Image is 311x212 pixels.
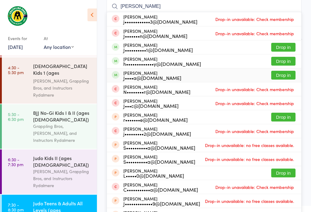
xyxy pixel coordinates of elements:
span: Drop-in unavailable: Check membership [214,15,296,24]
div: [PERSON_NAME] [123,43,193,52]
div: [PERSON_NAME] [123,112,188,122]
div: h•••••••••••••y@[DOMAIN_NAME] [123,61,201,66]
div: [PERSON_NAME] [123,140,195,150]
img: Grappling Bros Rydalmere [6,5,29,27]
div: J•••c@[DOMAIN_NAME] [123,103,179,108]
div: J•••••••n@[DOMAIN_NAME] [123,33,187,38]
div: [PERSON_NAME] [123,126,191,136]
span: Drop-in unavailable: no free classes available. [203,197,296,206]
div: C•••••••••••a@[DOMAIN_NAME] [123,187,198,192]
time: 6:30 - 7:30 pm [8,157,23,167]
button: Drop in [271,113,296,121]
div: j••••••••••••3@[DOMAIN_NAME] [123,19,197,24]
div: L•••••0@[DOMAIN_NAME] [123,173,184,178]
div: [PERSON_NAME] [123,29,187,38]
button: Drop in [271,169,296,177]
time: 7:30 - 8:30 pm [8,202,24,212]
div: BJJ No-Gi Kids I & II (ages [DEMOGRAPHIC_DATA]) [33,109,92,123]
div: At [44,33,74,43]
time: 5:30 - 6:30 pm [8,112,24,121]
div: S••••••••••a@[DOMAIN_NAME] [123,159,195,164]
div: J••••a@[DOMAIN_NAME] [123,75,181,80]
div: [PERSON_NAME] [123,84,190,94]
div: [PERSON_NAME], Grappling Bros, and Instructors Rydalmere [33,77,92,98]
div: J••••••••••1@[DOMAIN_NAME] [123,47,193,52]
span: Drop-in unavailable: Check membership [214,29,296,38]
div: [PERSON_NAME] [123,98,179,108]
span: Drop-in unavailable: Check membership [214,85,296,94]
div: Grappling Bros, [PERSON_NAME], and Instructors Rydalmere [33,123,92,144]
button: Drop in [271,71,296,80]
div: N••••••••r@[DOMAIN_NAME] [123,89,190,94]
div: J•••••••••••••9@[DOMAIN_NAME] [123,201,200,206]
div: S••••••••••a@[DOMAIN_NAME] [123,145,195,150]
div: [PERSON_NAME], Grappling Bros, and Instructors Rydalmere [33,168,92,189]
div: [PERSON_NAME] [123,168,184,178]
time: 4:30 - 5:30 pm [8,65,24,75]
div: Any location [44,43,74,50]
div: [DEMOGRAPHIC_DATA] Kids 1 (ages [DEMOGRAPHIC_DATA]) [33,63,92,77]
span: Drop-in unavailable: no free classes available. [203,155,296,164]
button: Drop in [271,57,296,66]
span: Drop-in unavailable: Check membership [214,99,296,108]
div: Judo Kids II (ages [DEMOGRAPHIC_DATA]) [33,155,92,168]
a: [DATE] [8,43,23,50]
div: [PERSON_NAME] [123,154,195,164]
div: [PERSON_NAME] [123,14,197,24]
div: [PERSON_NAME] [123,196,200,206]
span: Drop-in unavailable: no free classes available. [203,141,296,150]
div: [PERSON_NAME] [123,70,181,80]
a: 4:30 -5:30 pm[DEMOGRAPHIC_DATA] Kids 1 (ages [DEMOGRAPHIC_DATA])[PERSON_NAME], Grappling Bros, an... [2,57,97,104]
span: Drop-in unavailable: Check membership [214,183,296,192]
div: r•••••••e@[DOMAIN_NAME] [123,117,188,122]
a: 5:30 -6:30 pmBJJ No-Gi Kids I & II (ages [DEMOGRAPHIC_DATA])Grappling Bros, [PERSON_NAME], and In... [2,104,97,149]
span: Drop-in unavailable: Check membership [214,127,296,136]
div: [PERSON_NAME] [123,56,201,66]
button: Drop in [271,43,296,52]
a: 6:30 -7:30 pmJudo Kids II (ages [DEMOGRAPHIC_DATA])[PERSON_NAME], Grappling Bros, and Instructors... [2,149,97,194]
div: [PERSON_NAME] [123,182,198,192]
div: j•••••••••2@[DOMAIN_NAME] [123,131,191,136]
div: Events for [8,33,38,43]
